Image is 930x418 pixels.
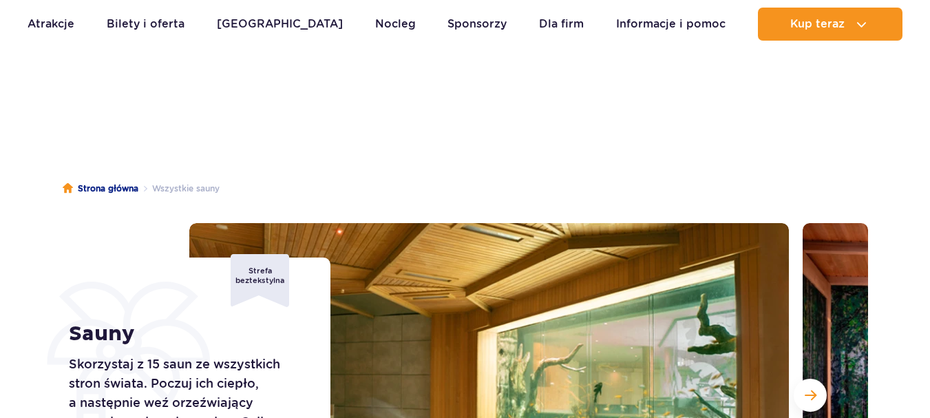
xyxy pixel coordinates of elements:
h1: Sauny [69,322,299,346]
div: Strefa beztekstylna [231,254,289,307]
a: Sponsorzy [447,8,507,41]
span: Kup teraz [790,18,845,30]
button: Następny slajd [794,379,827,412]
a: Bilety i oferta [107,8,184,41]
a: Nocleg [375,8,416,41]
a: Strona główna [63,182,138,196]
button: Kup teraz [758,8,902,41]
li: Wszystkie sauny [138,182,220,196]
a: Dla firm [539,8,584,41]
a: Informacje i pomoc [616,8,726,41]
a: [GEOGRAPHIC_DATA] [217,8,343,41]
a: Atrakcje [28,8,74,41]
